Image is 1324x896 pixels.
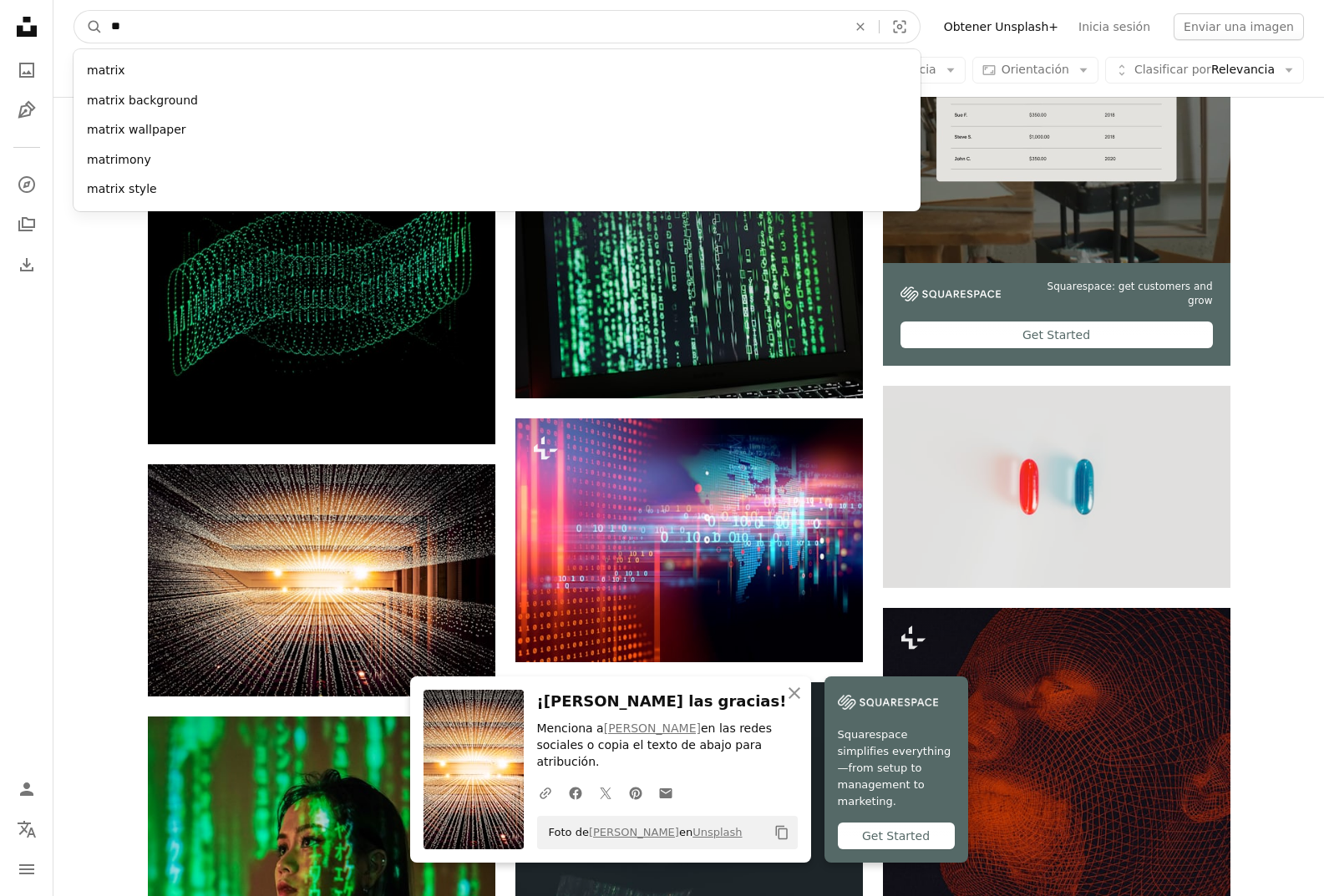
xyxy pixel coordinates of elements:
img: Monitor de computadora de pantalla plana negra [515,167,863,398]
h3: ¡[PERSON_NAME] las gracias! [537,690,798,714]
button: Búsqueda visual [880,11,920,43]
div: matrix wallpaper [74,115,921,145]
a: Comparte por correo electrónico [651,776,681,809]
a: Unsplash [692,826,742,838]
a: Comparte en Facebook [561,776,591,809]
a: Ilustraciones [10,94,43,127]
a: Obtener Unsplash+ [934,13,1068,40]
div: Get Started [838,823,955,849]
div: matrix background [74,86,921,116]
a: Fotografía de vista de gusano del techo [148,573,495,588]
img: Un par de tablas de surf rojas y azules una al lado de la otra [883,386,1230,588]
button: Menú [10,853,43,886]
img: Fondo abstracto del número de código digital, representa la tecnología de codificación y los leng... [515,418,863,661]
a: Inicio — Unsplash [10,10,43,47]
button: Idioma [10,812,43,846]
form: Encuentra imágenes en todo el sitio [74,10,921,43]
a: Colecciones [10,208,43,241]
img: un fondo negro con puntos y líneas verdes [148,131,495,444]
a: Inicia sesión [1068,13,1160,40]
a: Fondo abstracto del número de código digital, representa la tecnología de codificación y los leng... [515,533,863,548]
a: Comparte en Pinterest [621,776,651,809]
a: La cabeza de un hombre se muestra con una luz roja [883,818,1230,833]
img: file-1747939142011-51e5cc87e3c9 [838,690,938,715]
p: Menciona a en las redes sociales o copia el texto de abajo para atribución. [537,721,798,771]
button: Buscar en Unsplash [74,11,103,43]
a: Comparte en Twitter [591,776,621,809]
div: matrimony [74,145,921,175]
span: Foto de en [540,819,743,846]
a: Iniciar sesión / Registrarse [10,772,43,806]
a: Explorar [10,168,43,201]
a: Fotos [10,53,43,87]
div: matrix [74,56,921,86]
a: [PERSON_NAME] [589,826,679,838]
a: Squarespace simplifies everything—from setup to management to marketing.Get Started [824,676,968,863]
span: Clasificar por [1134,63,1211,76]
div: Get Started [900,321,1213,348]
a: Un par de tablas de surf rojas y azules una al lado de la otra [883,478,1230,494]
span: Orientación [1002,63,1069,76]
a: Historial de descargas [10,248,43,281]
img: Fotografía de vista de gusano del techo [148,464,495,696]
a: un fondo negro con puntos y líneas verdes [148,280,495,295]
div: matrix style [74,175,921,205]
span: Squarespace simplifies everything—from setup to management to marketing. [838,726,955,810]
button: Orientación [972,57,1098,84]
span: Relevancia [1134,62,1275,78]
img: file-1747939142011-51e5cc87e3c9 [900,286,1001,301]
button: Clasificar porRelevancia [1105,57,1304,84]
a: [PERSON_NAME] [604,721,701,735]
a: Monitor de computadora de pantalla plana negra [515,275,863,290]
button: Copiar al portapapeles [768,818,796,847]
button: Borrar [842,11,879,43]
span: Squarespace: get customers and grow [1021,280,1213,308]
button: Enviar una imagen [1174,13,1304,40]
